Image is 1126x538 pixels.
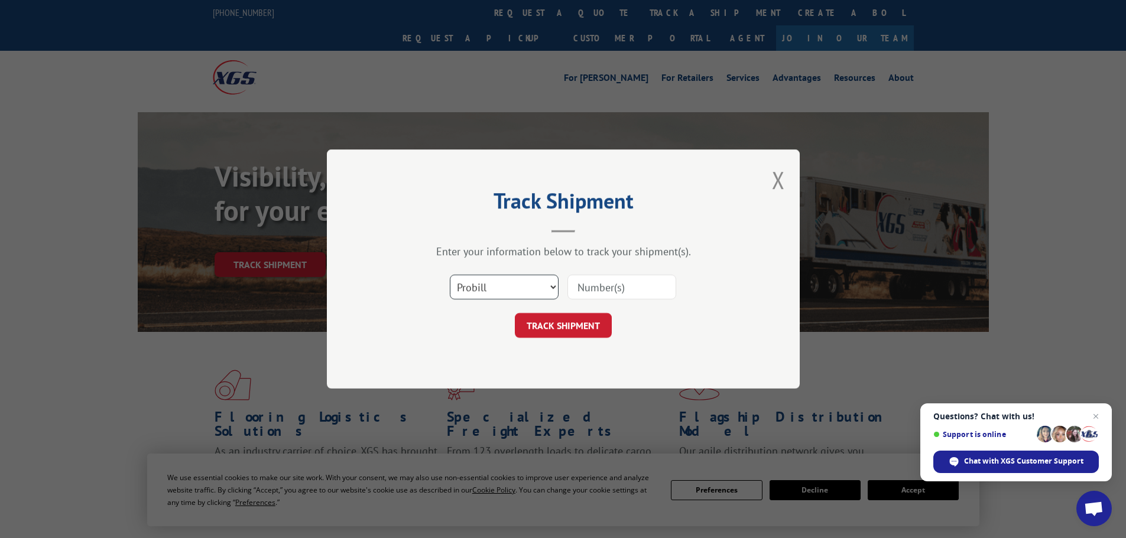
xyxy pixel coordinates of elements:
[964,456,1083,467] span: Chat with XGS Customer Support
[772,164,785,195] button: Close modal
[1076,491,1112,526] div: Open chat
[386,244,741,258] div: Enter your information below to track your shipment(s).
[386,193,741,215] h2: Track Shipment
[933,451,1099,473] div: Chat with XGS Customer Support
[933,412,1099,421] span: Questions? Chat with us!
[567,275,676,299] input: Number(s)
[515,313,612,338] button: TRACK SHIPMENT
[1089,409,1103,423] span: Close chat
[933,430,1033,439] span: Support is online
